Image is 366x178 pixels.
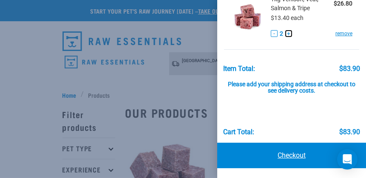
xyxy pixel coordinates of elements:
[339,65,360,73] div: $83.90
[223,65,255,73] div: Item Total:
[271,14,304,21] span: $13.40 each
[271,30,278,37] button: -
[223,73,360,95] div: Please add your shipping address at checkout to see delivery costs.
[337,149,357,170] div: Open Intercom Messenger
[280,29,283,38] span: 2
[217,143,366,168] a: Checkout
[339,128,360,136] div: $83.90
[335,30,352,37] a: remove
[285,30,292,37] button: +
[223,128,254,136] div: Cart total:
